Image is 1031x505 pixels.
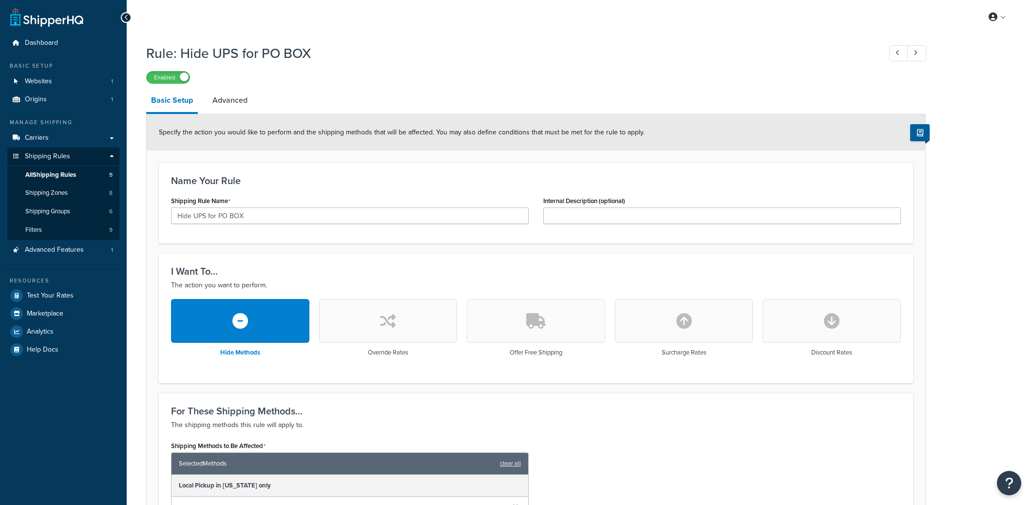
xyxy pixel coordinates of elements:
span: Origins [25,95,47,104]
span: 1 [111,246,113,254]
li: Filters [7,221,119,239]
span: Carriers [25,134,49,142]
h3: Offer Free Shipping [510,349,562,356]
span: Websites [25,77,52,86]
span: Marketplace [27,310,63,318]
span: 5 [109,171,113,179]
h3: Surcharge Rates [662,349,706,356]
div: Manage Shipping [7,118,119,127]
div: Resources [7,277,119,285]
button: Open Resource Center [997,471,1021,495]
li: Advanced Features [7,241,119,259]
span: 9 [109,226,113,234]
div: Basic Setup [7,62,119,70]
div: Local Pickup in [US_STATE] only [172,475,528,497]
li: Shipping Groups [7,203,119,221]
a: Shipping Rules [7,148,119,166]
h3: I Want To... [171,266,901,277]
h3: Name Your Rule [171,175,901,186]
span: Analytics [27,328,54,336]
a: clear all [500,457,521,470]
label: Shipping Methods to Be Affected [171,442,266,450]
li: Origins [7,91,119,109]
li: Websites [7,73,119,91]
a: Shipping Groups6 [7,203,119,221]
label: Internal Description (optional) [543,197,625,205]
a: Marketplace [7,305,119,322]
a: Analytics [7,323,119,340]
a: Carriers [7,129,119,147]
a: AllShipping Rules5 [7,166,119,184]
a: Dashboard [7,34,119,52]
span: Filters [25,226,42,234]
span: 6 [109,207,113,216]
span: 1 [111,95,113,104]
a: Advanced Features1 [7,241,119,259]
h3: For These Shipping Methods... [171,406,901,416]
span: Shipping Rules [25,152,70,161]
p: The shipping methods this rule will apply to. [171,419,901,431]
h1: Rule: Hide UPS for PO BOX [146,44,871,63]
a: Previous Record [889,45,908,61]
span: Shipping Groups [25,207,70,216]
a: Next Record [907,45,926,61]
span: Selected Methods [179,457,495,470]
li: Shipping Zones [7,184,119,202]
span: Test Your Rates [27,292,74,300]
a: Websites1 [7,73,119,91]
a: Test Your Rates [7,287,119,304]
span: 1 [111,77,113,86]
label: Shipping Rule Name [171,197,230,205]
span: Shipping Zones [25,189,68,197]
p: The action you want to perform. [171,280,901,291]
a: Help Docs [7,341,119,358]
span: Specify the action you would like to perform and the shipping methods that will be affected. You ... [159,127,645,137]
a: Origins1 [7,91,119,109]
button: Show Help Docs [910,124,930,141]
h3: Override Rates [368,349,408,356]
h3: Hide Methods [220,349,260,356]
h3: Discount Rates [811,349,852,356]
span: Advanced Features [25,246,84,254]
a: Shipping Zones8 [7,184,119,202]
a: Filters9 [7,221,119,239]
a: Advanced [208,89,252,112]
span: 8 [109,189,113,197]
span: Dashboard [25,39,58,47]
label: Enabled [147,72,190,83]
span: Help Docs [27,346,58,354]
a: Basic Setup [146,89,198,114]
span: All Shipping Rules [25,171,76,179]
li: Shipping Rules [7,148,119,240]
